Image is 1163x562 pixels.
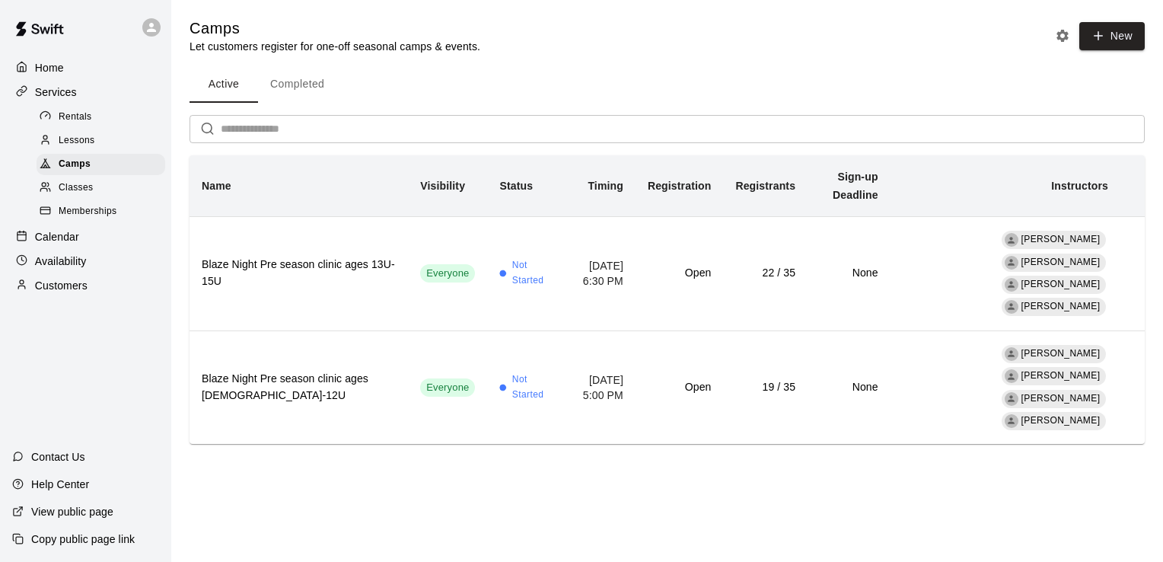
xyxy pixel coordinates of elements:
h6: None [820,379,878,396]
a: Lessons [37,129,171,152]
p: Customers [35,278,88,293]
span: [PERSON_NAME] [1021,234,1101,244]
div: Nathan Volf [1005,392,1018,406]
div: Classes [37,177,165,199]
span: Lessons [59,133,95,148]
span: Classes [59,180,93,196]
b: Instructors [1051,180,1108,192]
div: This service is visible to all of your customers [420,378,475,397]
p: Services [35,85,77,100]
h6: Open [648,379,711,396]
h6: Blaze Night Pre season clinic ages 13U-15U [202,257,396,290]
span: [PERSON_NAME] [1021,370,1101,381]
td: [DATE] 5:00 PM [563,330,636,444]
p: View public page [31,504,113,519]
span: [PERSON_NAME] [1021,257,1101,267]
a: Availability [12,250,159,273]
p: Contact Us [31,449,85,465]
a: New [1074,29,1145,42]
span: Camps [59,157,91,172]
div: matt gonzalez [1005,233,1018,247]
span: Everyone [420,381,475,395]
span: [PERSON_NAME] [1021,393,1101,404]
span: [PERSON_NAME] [1021,279,1101,289]
span: [PERSON_NAME] [1021,415,1101,426]
span: [PERSON_NAME] [1021,301,1101,311]
a: Home [12,56,159,79]
button: Completed [258,66,336,103]
div: Memberships [37,201,165,222]
span: Not Started [512,258,551,289]
h6: 19 / 35 [735,379,795,396]
b: Sign-up Deadline [833,171,878,201]
div: This service is visible to all of your customers [420,264,475,283]
a: Rentals [37,105,171,129]
span: Rentals [59,110,92,125]
b: Name [202,180,231,192]
a: Camps [37,153,171,177]
div: matt gonzalez [1005,347,1018,361]
div: Nathan Volf [1005,278,1018,292]
b: Registration [648,180,711,192]
a: Services [12,81,159,104]
div: Brandon Taylor [1005,256,1018,270]
h6: Blaze Night Pre season clinic ages [DEMOGRAPHIC_DATA]-12U [202,371,396,404]
span: Everyone [420,267,475,281]
p: Help Center [31,477,89,492]
p: Availability [35,254,87,269]
td: [DATE] 6:30 PM [563,216,636,330]
a: Calendar [12,225,159,248]
a: Customers [12,274,159,297]
div: Justin Evans [1005,414,1018,428]
table: simple table [190,155,1145,445]
div: Lessons [37,130,165,152]
a: Classes [37,177,171,200]
b: Status [499,180,533,192]
div: Rentals [37,107,165,128]
p: Copy public page link [31,532,135,547]
button: New [1079,22,1145,50]
b: Registrants [735,180,795,192]
p: Home [35,60,64,75]
p: Let customers register for one-off seasonal camps & events. [190,39,480,54]
b: Visibility [420,180,465,192]
h5: Camps [190,18,480,39]
div: Justin Evans [1005,300,1018,314]
button: Camp settings [1051,24,1074,47]
h6: Open [648,265,711,282]
h6: 22 / 35 [735,265,795,282]
a: Memberships [37,200,171,224]
span: Memberships [59,204,116,219]
b: Timing [588,180,623,192]
span: Not Started [512,372,551,403]
h6: None [820,265,878,282]
p: Calendar [35,229,79,244]
div: Brandon Taylor [1005,369,1018,383]
div: Camps [37,154,165,175]
span: [PERSON_NAME] [1021,348,1101,359]
button: Active [190,66,258,103]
